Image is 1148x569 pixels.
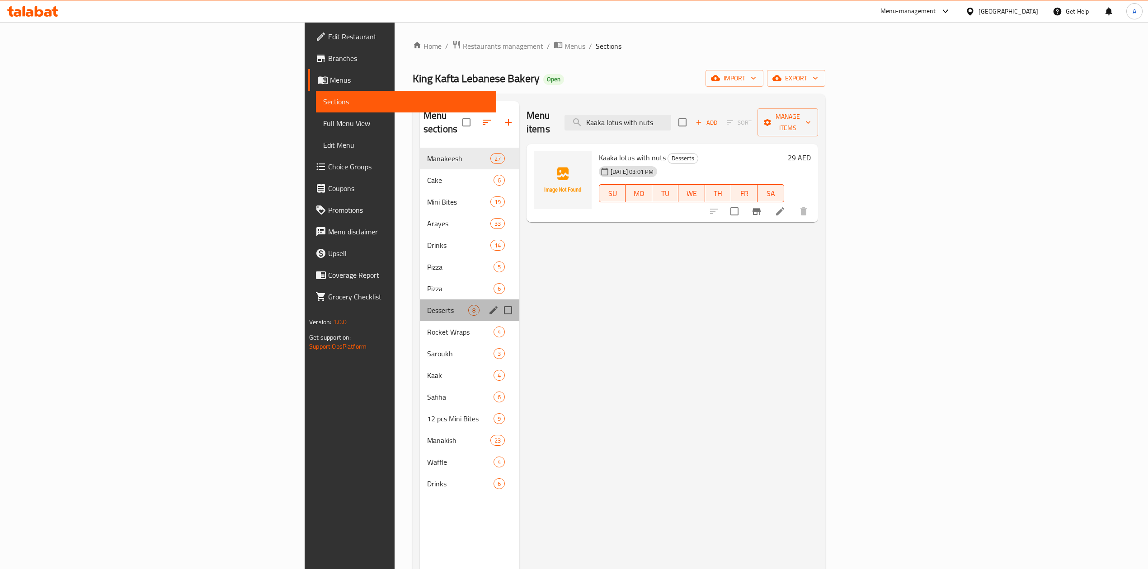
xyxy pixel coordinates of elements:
[333,316,347,328] span: 1.0.0
[427,153,490,164] div: Manakeesh
[706,70,763,87] button: import
[761,187,780,200] span: SA
[694,117,719,128] span: Add
[554,40,585,52] a: Menus
[692,116,721,130] button: Add
[705,184,731,202] button: TH
[308,177,496,199] a: Coupons
[427,348,494,359] div: Saroukh
[494,370,505,381] div: items
[607,168,657,176] span: [DATE] 03:01 PM
[494,480,504,488] span: 6
[565,41,585,51] span: Menus
[328,161,489,172] span: Choice Groups
[543,74,564,85] div: Open
[494,328,504,336] span: 4
[494,457,505,467] div: items
[308,156,496,177] a: Choice Groups
[420,213,519,234] div: Arayes33
[565,115,671,131] input: search
[673,113,692,132] span: Select section
[427,478,494,489] span: Drinks
[788,151,811,164] h6: 29 AED
[420,144,519,498] nav: Menu sections
[420,408,519,429] div: 12 pcs Mini Bites9
[457,113,476,132] span: Select all sections
[420,191,519,213] div: Mini Bites19
[427,435,490,446] span: Manakish
[427,370,494,381] div: Kaak
[308,199,496,221] a: Promotions
[420,386,519,408] div: Safiha6
[494,175,505,186] div: items
[420,278,519,299] div: Pizza6
[309,331,351,343] span: Get support on:
[420,234,519,256] div: Drinks14
[427,240,490,251] span: Drinks
[328,226,489,237] span: Menu disclaimer
[323,140,489,150] span: Edit Menu
[599,184,626,202] button: SU
[490,240,505,251] div: items
[427,283,494,294] span: Pizza
[420,429,519,451] div: Manakish23
[490,218,505,229] div: items
[494,261,505,272] div: items
[413,68,540,89] span: King Kafta Lebanese Bakery
[793,201,814,222] button: delete
[427,457,494,467] span: Waffle
[494,392,505,402] div: items
[308,69,496,91] a: Menus
[427,175,494,186] span: Cake
[527,109,554,136] h2: Menu items
[420,343,519,364] div: Saroukh3
[490,153,505,164] div: items
[487,303,500,317] button: edit
[498,112,519,133] button: Add section
[494,415,504,423] span: 9
[494,478,505,489] div: items
[308,286,496,308] a: Grocery Checklist
[420,364,519,386] div: Kaak4
[629,187,648,200] span: MO
[328,53,489,64] span: Branches
[692,116,721,130] span: Add item
[427,261,494,272] span: Pizza
[308,221,496,243] a: Menu disclaimer
[494,413,505,424] div: items
[328,291,489,302] span: Grocery Checklist
[767,70,825,87] button: export
[491,219,504,228] span: 33
[427,196,490,207] span: Mini Bites
[709,187,728,200] span: TH
[775,206,786,217] a: Edit menu item
[721,116,757,130] span: Select section first
[596,41,621,51] span: Sections
[330,75,489,85] span: Menus
[476,112,498,133] span: Sort sections
[427,413,494,424] span: 12 pcs Mini Bites
[757,184,784,202] button: SA
[420,473,519,494] div: Drinks6
[427,392,494,402] span: Safiha
[494,350,504,358] span: 3
[308,26,496,47] a: Edit Restaurant
[668,153,698,164] div: Desserts
[678,184,705,202] button: WE
[316,91,496,112] a: Sections
[494,326,505,337] div: items
[323,96,489,107] span: Sections
[713,73,756,84] span: import
[589,41,592,51] li: /
[309,340,367,352] a: Support.OpsPlatform
[308,243,496,264] a: Upsell
[328,31,489,42] span: Edit Restaurant
[491,154,504,163] span: 27
[757,108,818,136] button: Manage items
[420,321,519,343] div: Rocket Wraps4
[323,118,489,129] span: Full Menu View
[328,270,489,280] span: Coverage Report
